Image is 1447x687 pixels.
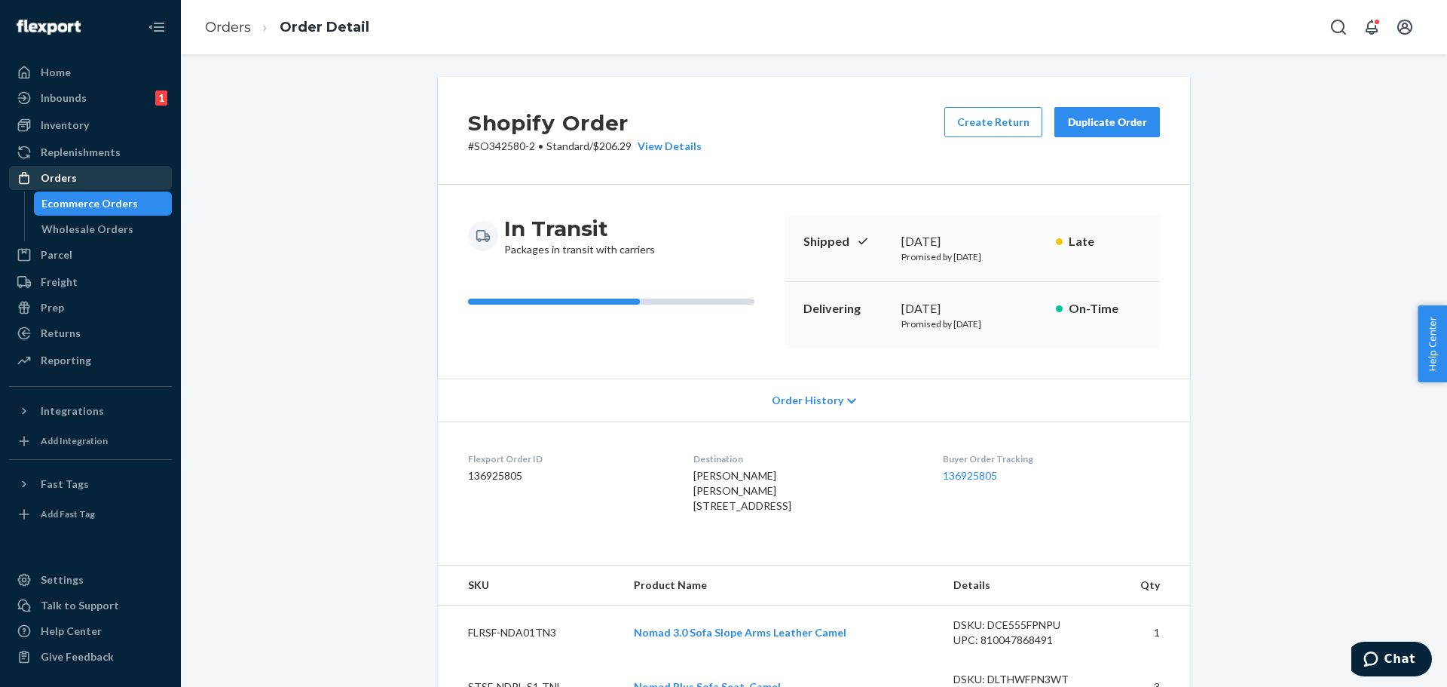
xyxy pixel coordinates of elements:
th: Qty [1106,566,1190,606]
a: Orders [9,166,172,190]
div: Add Fast Tag [41,508,95,520]
p: # SO342580-2 / $206.29 [468,139,702,154]
a: Home [9,60,172,84]
a: Add Integration [9,429,172,453]
button: Create Return [944,107,1042,137]
button: Open Search Box [1323,12,1354,42]
div: 1 [155,90,167,106]
a: Settings [9,568,172,592]
a: Inventory [9,113,172,137]
img: Flexport logo [17,20,81,35]
th: Details [941,566,1107,606]
div: Ecommerce Orders [41,196,138,211]
h3: In Transit [504,215,655,242]
a: Order Detail [280,19,369,35]
span: [PERSON_NAME] [PERSON_NAME] [STREET_ADDRESS] [693,469,791,512]
div: Inbounds [41,90,87,106]
button: Close Navigation [142,12,172,42]
td: 1 [1106,606,1190,661]
div: Reporting [41,353,91,368]
div: UPC: 810047868491 [953,633,1095,648]
div: Replenishments [41,145,121,160]
div: DSKU: DLTHWFPN3WT [953,672,1095,687]
a: 136925805 [943,469,997,482]
iframe: Opens a widget where you can chat to one of our agents [1351,642,1432,679]
div: Freight [41,274,78,290]
button: Fast Tags [9,472,172,496]
a: Inbounds1 [9,86,172,110]
div: Parcel [41,247,72,262]
div: [DATE] [901,233,1044,250]
a: Returns [9,321,172,345]
button: Give Feedback [9,645,172,669]
a: Replenishments [9,140,172,164]
div: Inventory [41,118,89,133]
p: Promised by [DATE] [901,250,1044,263]
button: Duplicate Order [1054,107,1160,137]
div: Returns [41,326,81,341]
a: Prep [9,296,172,320]
div: DSKU: DCE555FPNPU [953,618,1095,633]
button: Open account menu [1390,12,1420,42]
a: Freight [9,270,172,294]
a: Parcel [9,243,172,267]
div: Add Integration [41,434,108,447]
a: Add Fast Tag [9,502,172,526]
span: Standard [546,140,589,152]
div: Help Center [41,624,102,639]
a: Reporting [9,348,172,373]
h2: Shopify Order [468,107,702,139]
div: Talk to Support [41,598,119,613]
div: Home [41,65,71,80]
button: Help Center [1418,305,1447,382]
button: Open notifications [1357,12,1387,42]
button: View Details [632,139,702,154]
dt: Flexport Order ID [468,452,669,465]
ol: breadcrumbs [193,5,381,50]
div: [DATE] [901,300,1044,317]
td: FLRSF-NDA01TN3 [438,606,622,661]
p: Promised by [DATE] [901,317,1044,330]
div: Integrations [41,403,104,419]
a: Help Center [9,619,172,643]
div: Give Feedback [41,649,114,664]
p: Late [1069,233,1142,250]
p: Delivering [803,300,889,317]
button: Integrations [9,399,172,423]
div: Prep [41,300,64,315]
button: Talk to Support [9,593,172,618]
a: Orders [205,19,251,35]
span: Order History [772,393,843,408]
p: On-Time [1069,300,1142,317]
p: Shipped [803,233,889,250]
div: Duplicate Order [1067,115,1147,130]
dd: 136925805 [468,468,669,483]
div: Fast Tags [41,477,89,492]
a: Ecommerce Orders [34,192,173,216]
a: Nomad 3.0 Sofa Slope Arms Leather Camel [634,626,846,639]
a: Wholesale Orders [34,217,173,241]
th: SKU [438,566,622,606]
span: • [538,140,543,152]
div: Wholesale Orders [41,222,133,237]
div: Packages in transit with carriers [504,215,655,257]
th: Product Name [622,566,941,606]
dt: Destination [693,452,918,465]
dt: Buyer Order Tracking [943,452,1160,465]
div: Settings [41,572,84,587]
div: Orders [41,170,77,186]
